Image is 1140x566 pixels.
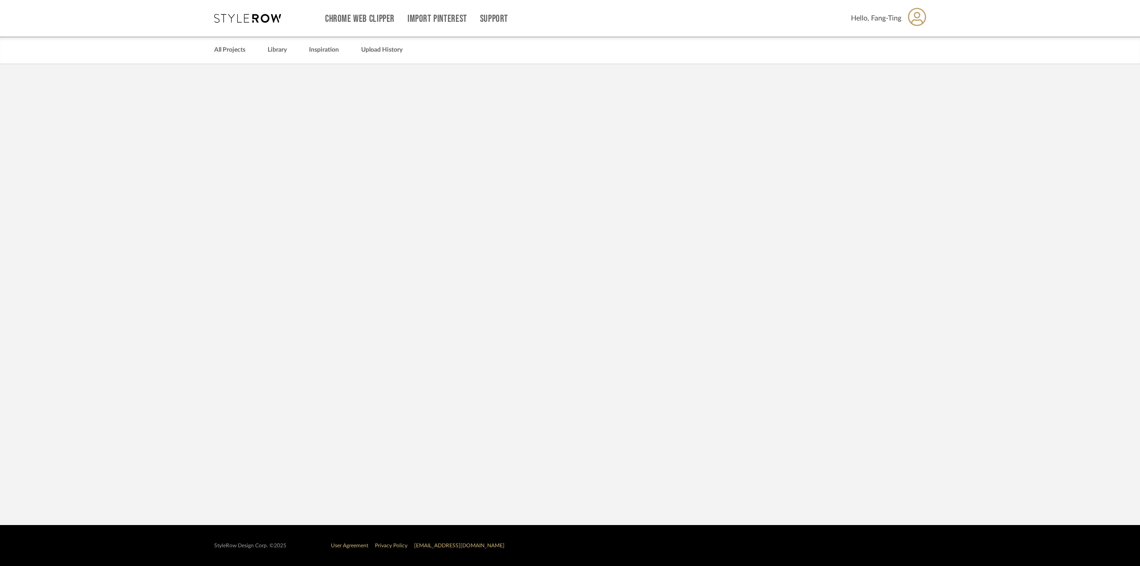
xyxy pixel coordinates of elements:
[268,44,287,56] a: Library
[361,44,403,56] a: Upload History
[414,543,505,548] a: [EMAIL_ADDRESS][DOMAIN_NAME]
[214,542,286,549] div: StyleRow Design Corp. ©2025
[851,13,901,24] span: Hello, Fang-Ting
[325,15,395,23] a: Chrome Web Clipper
[309,44,339,56] a: Inspiration
[480,15,508,23] a: Support
[407,15,467,23] a: Import Pinterest
[214,44,245,56] a: All Projects
[331,543,368,548] a: User Agreement
[375,543,407,548] a: Privacy Policy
